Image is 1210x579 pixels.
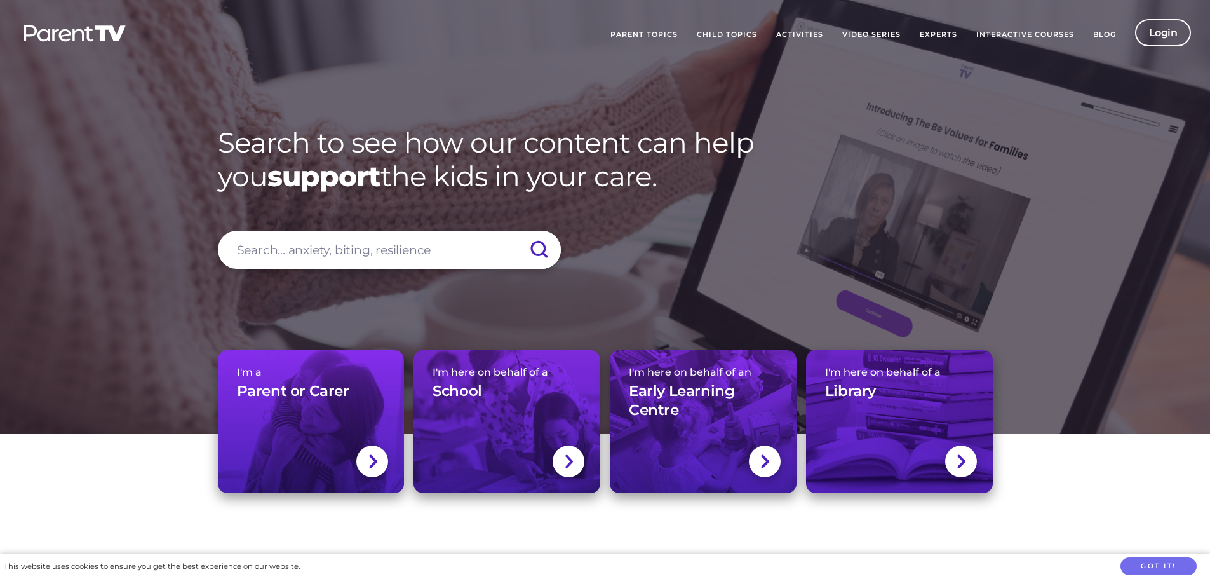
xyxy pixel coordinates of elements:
a: I'm here on behalf of aLibrary [806,350,993,493]
input: Search... anxiety, biting, resilience [218,231,561,269]
a: Login [1135,19,1192,46]
a: Interactive Courses [967,19,1084,51]
img: svg+xml;base64,PHN2ZyBlbmFibGUtYmFja2dyb3VuZD0ibmV3IDAgMCAxNC44IDI1LjciIHZpZXdCb3g9IjAgMCAxNC44ID... [368,453,377,470]
input: Submit [516,231,561,269]
a: I'm here on behalf of aSchool [413,350,600,493]
strong: support [267,159,380,193]
a: Blog [1084,19,1126,51]
h3: Parent or Carer [237,382,349,401]
h3: Library [825,382,876,401]
a: Child Topics [687,19,767,51]
img: svg+xml;base64,PHN2ZyBlbmFibGUtYmFja2dyb3VuZD0ibmV3IDAgMCAxNC44IDI1LjciIHZpZXdCb3g9IjAgMCAxNC44ID... [956,453,965,470]
a: Parent Topics [601,19,687,51]
h1: Search to see how our content can help you the kids in your care. [218,126,993,193]
button: Got it! [1120,557,1197,576]
div: This website uses cookies to ensure you get the best experience on our website. [4,560,300,573]
img: svg+xml;base64,PHN2ZyBlbmFibGUtYmFja2dyb3VuZD0ibmV3IDAgMCAxNC44IDI1LjciIHZpZXdCb3g9IjAgMCAxNC44ID... [564,453,574,470]
img: parenttv-logo-white.4c85aaf.svg [22,24,127,43]
a: Activities [767,19,833,51]
a: Experts [910,19,967,51]
h3: Early Learning Centre [629,382,777,420]
span: I'm here on behalf of a [825,366,974,378]
a: I'm aParent or Carer [218,350,405,493]
a: Video Series [833,19,910,51]
span: I'm here on behalf of an [629,366,777,378]
span: I'm a [237,366,386,378]
h3: School [433,382,482,401]
span: I'm here on behalf of a [433,366,581,378]
a: I'm here on behalf of anEarly Learning Centre [610,350,797,493]
img: svg+xml;base64,PHN2ZyBlbmFibGUtYmFja2dyb3VuZD0ibmV3IDAgMCAxNC44IDI1LjciIHZpZXdCb3g9IjAgMCAxNC44ID... [760,453,769,470]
